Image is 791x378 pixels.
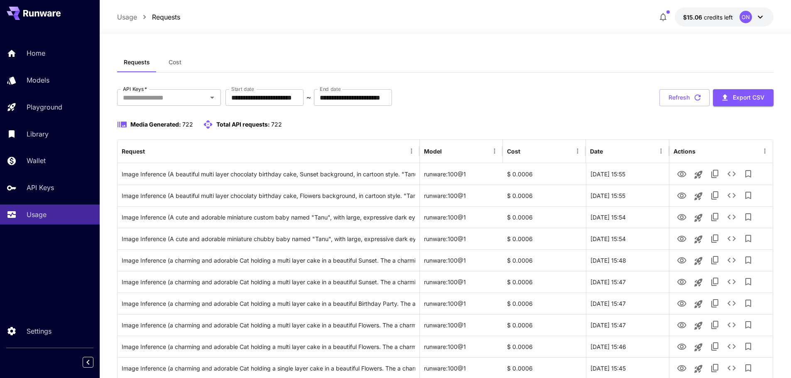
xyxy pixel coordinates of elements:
[690,231,707,248] button: Launch in playground
[673,230,690,247] button: View
[713,89,774,106] button: Export CSV
[503,228,586,249] div: $ 0.0006
[83,357,93,368] button: Collapse sidebar
[503,185,586,206] div: $ 0.0006
[673,165,690,182] button: View
[690,339,707,356] button: Launch in playground
[723,295,740,312] button: See details
[740,11,752,23] div: ON
[740,360,757,376] button: Add to library
[27,75,49,85] p: Models
[586,163,669,185] div: 27 Sep, 2025 15:55
[152,12,180,22] a: Requests
[690,188,707,205] button: Launch in playground
[320,85,340,93] label: End date
[27,48,45,58] p: Home
[690,210,707,226] button: Launch in playground
[503,163,586,185] div: $ 0.0006
[723,166,740,182] button: See details
[182,121,193,128] span: 722
[503,293,586,314] div: $ 0.0006
[117,12,137,22] a: Usage
[420,293,503,314] div: runware:100@1
[146,145,157,157] button: Sort
[489,145,500,157] button: Menu
[586,249,669,271] div: 27 Sep, 2025 15:48
[690,296,707,312] button: Launch in playground
[723,273,740,290] button: See details
[707,295,723,312] button: Copy TaskUUID
[740,252,757,268] button: Add to library
[675,7,774,27] button: $15.06491ON
[723,317,740,333] button: See details
[723,360,740,376] button: See details
[707,338,723,355] button: Copy TaskUUID
[723,187,740,204] button: See details
[27,326,51,336] p: Settings
[420,185,503,206] div: runware:100@1
[704,14,733,21] span: credits left
[89,355,100,370] div: Collapse sidebar
[690,166,707,183] button: Launch in playground
[673,359,690,376] button: View
[586,185,669,206] div: 27 Sep, 2025 15:55
[707,187,723,204] button: Copy TaskUUID
[673,273,690,290] button: View
[122,148,145,155] div: Request
[572,145,583,157] button: Menu
[690,361,707,377] button: Launch in playground
[122,207,415,228] div: Click to copy prompt
[604,145,615,157] button: Sort
[707,273,723,290] button: Copy TaskUUID
[690,317,707,334] button: Launch in playground
[124,59,150,66] span: Requests
[507,148,520,155] div: Cost
[740,295,757,312] button: Add to library
[723,230,740,247] button: See details
[271,121,282,128] span: 722
[169,59,181,66] span: Cost
[683,13,733,22] div: $15.06491
[659,89,710,106] button: Refresh
[707,209,723,225] button: Copy TaskUUID
[406,145,417,157] button: Menu
[673,338,690,355] button: View
[503,314,586,336] div: $ 0.0006
[503,336,586,357] div: $ 0.0006
[424,148,442,155] div: Model
[740,338,757,355] button: Add to library
[723,209,740,225] button: See details
[521,145,533,157] button: Sort
[655,145,667,157] button: Menu
[27,129,49,139] p: Library
[420,336,503,357] div: runware:100@1
[122,293,415,314] div: Click to copy prompt
[707,166,723,182] button: Copy TaskUUID
[420,206,503,228] div: runware:100@1
[503,206,586,228] div: $ 0.0006
[683,14,704,21] span: $15.06
[740,166,757,182] button: Add to library
[707,360,723,376] button: Copy TaskUUID
[420,228,503,249] div: runware:100@1
[586,293,669,314] div: 27 Sep, 2025 15:47
[27,210,47,219] p: Usage
[122,271,415,293] div: Click to copy prompt
[306,93,311,102] p: ~
[673,187,690,204] button: View
[27,102,62,112] p: Playground
[503,249,586,271] div: $ 0.0006
[206,92,218,103] button: Open
[123,85,147,93] label: API Keys
[673,251,690,268] button: View
[740,273,757,290] button: Add to library
[673,208,690,225] button: View
[420,249,503,271] div: runware:100@1
[740,317,757,333] button: Add to library
[503,271,586,293] div: $ 0.0006
[117,12,180,22] nav: breadcrumb
[740,230,757,247] button: Add to library
[590,148,603,155] div: Date
[122,163,415,185] div: Click to copy prompt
